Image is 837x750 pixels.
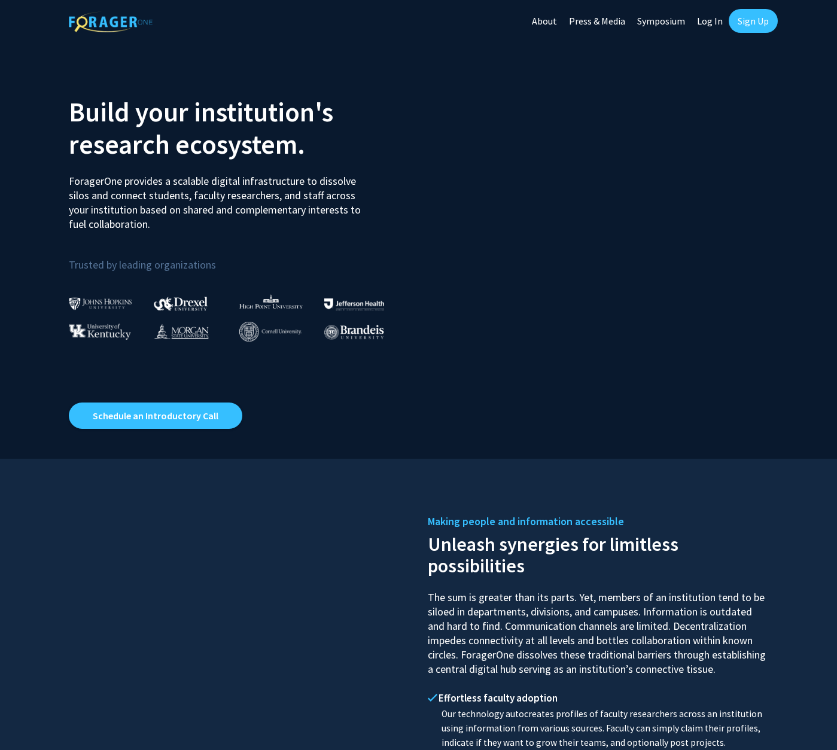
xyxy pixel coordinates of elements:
img: Drexel University [154,297,208,310]
h5: Making people and information accessible [428,513,769,531]
p: The sum is greater than its parts. Yet, members of an institution tend to be siloed in department... [428,580,769,676]
h4: Effortless faculty adoption [428,692,769,704]
img: Brandeis University [324,325,384,340]
img: Cornell University [239,322,302,342]
img: Morgan State University [154,324,209,339]
img: ForagerOne Logo [69,11,153,32]
a: Sign Up [729,9,778,33]
h2: Build your institution's research ecosystem. [69,96,410,160]
img: Johns Hopkins University [69,297,132,310]
img: Thomas Jefferson University [324,298,384,310]
p: ForagerOne provides a scalable digital infrastructure to dissolve silos and connect students, fac... [69,165,369,231]
img: High Point University [239,294,303,309]
a: Opens in a new tab [69,403,242,429]
p: Our technology autocreates profiles of faculty researchers across an institution using informatio... [428,707,769,750]
img: University of Kentucky [69,324,131,340]
h2: Unleash synergies for limitless possibilities [428,531,769,577]
p: Trusted by leading organizations [69,241,410,274]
